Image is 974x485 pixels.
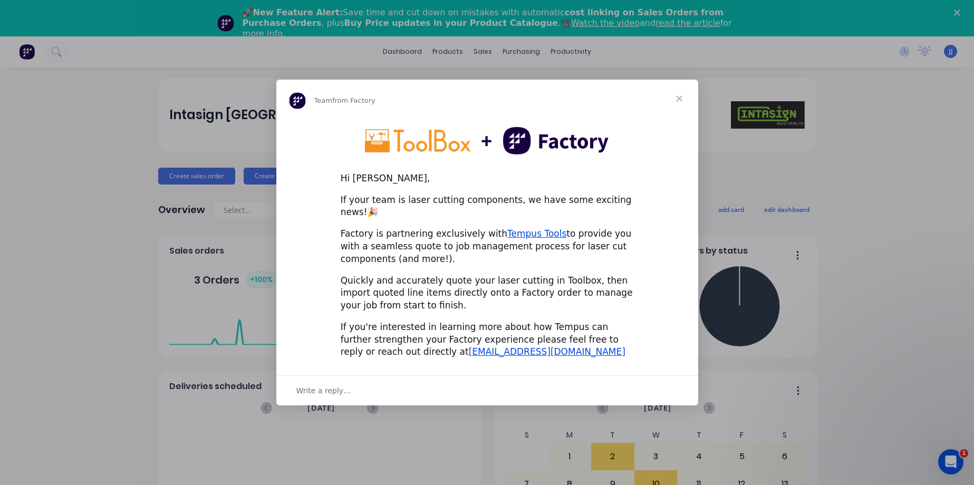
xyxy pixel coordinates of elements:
[660,80,698,118] span: Close
[341,172,634,185] div: Hi [PERSON_NAME],
[954,9,965,16] div: Close
[276,375,698,405] div: Open conversation and reply
[217,15,234,32] img: Profile image for Team
[341,321,634,358] div: If you're interested in learning more about how Tempus can further strengthen your Factory experi...
[341,194,634,219] div: If your team is laser cutting components, we have some exciting news!🎉
[253,7,343,17] b: New Feature Alert:
[243,7,740,39] div: 🚀 Save time and cut down on mistakes with automatic , plus .📽️ and for more info.
[243,7,724,28] b: cost linking on Sales Orders from Purchase Orders
[469,346,625,357] a: [EMAIL_ADDRESS][DOMAIN_NAME]
[341,275,634,312] div: Quickly and accurately quote your laser cutting in Toolbox, then import quoted line items directl...
[571,18,640,28] a: Watch the video
[344,18,558,28] b: Buy Price updates in your Product Catalogue
[332,96,375,104] span: from Factory
[314,96,332,104] span: Team
[507,228,566,239] a: Tempus Tools
[341,228,634,265] div: Factory is partnering exclusively with to provide you with a seamless quote to job management pro...
[289,92,306,109] img: Profile image for Team
[296,384,351,397] span: Write a reply…
[655,18,720,28] a: read the article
